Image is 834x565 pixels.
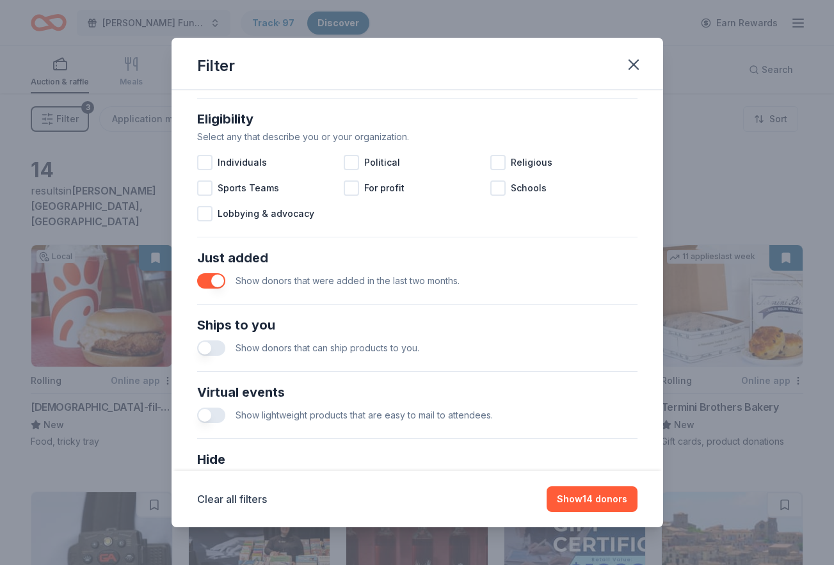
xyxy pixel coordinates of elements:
[364,180,405,196] span: For profit
[197,315,638,335] div: Ships to you
[364,155,400,170] span: Political
[197,248,638,268] div: Just added
[236,410,493,420] span: Show lightweight products that are easy to mail to attendees.
[236,342,419,353] span: Show donors that can ship products to you.
[218,206,314,221] span: Lobbying & advocacy
[218,155,267,170] span: Individuals
[511,155,552,170] span: Religious
[236,275,460,286] span: Show donors that were added in the last two months.
[218,180,279,196] span: Sports Teams
[547,486,638,512] button: Show14 donors
[197,449,638,470] div: Hide
[197,382,638,402] div: Virtual events
[511,180,547,196] span: Schools
[197,129,638,145] div: Select any that describe you or your organization.
[197,56,235,76] div: Filter
[197,109,638,129] div: Eligibility
[197,491,267,507] button: Clear all filters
